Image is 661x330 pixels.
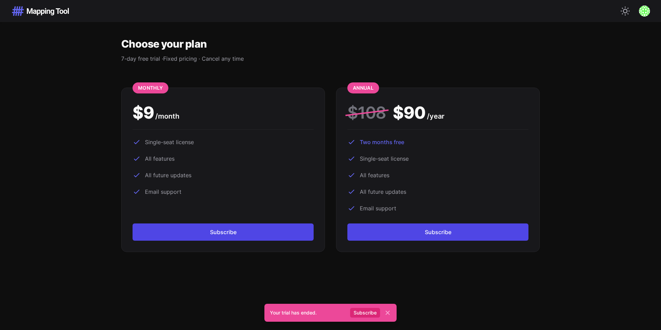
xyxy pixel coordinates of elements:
[360,171,389,179] span: All features
[347,223,528,241] button: Subscribe
[352,309,379,316] a: Subscribe
[121,39,540,49] h1: Choose your plan
[145,188,181,196] span: Email support
[347,102,386,123] span: $ 108
[145,138,194,146] span: Single-seat license
[360,204,396,212] span: Email support
[270,309,347,316] p: Your trial has ended.
[360,154,409,163] span: Single-seat license
[133,104,154,121] span: $ 9
[121,54,353,63] p: 7-day free trial · Fixed pricing · Cancel any time
[155,111,179,121] span: / month
[133,82,168,93] p: Monthly
[360,138,404,146] span: Two months free
[145,171,191,179] span: All future updates
[393,104,425,121] span: $ 90
[639,6,650,17] img: Gravatar for reimer.malleza@teisoftllc.com
[145,154,175,163] span: All features
[133,223,314,241] button: Subscribe
[347,82,379,93] p: Annual
[11,6,70,17] img: Mapping Tool
[360,188,406,196] span: All future updates
[427,111,444,121] span: / year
